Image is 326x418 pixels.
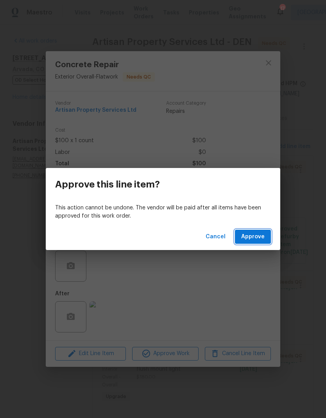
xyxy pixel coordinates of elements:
[235,230,271,244] button: Approve
[202,230,229,244] button: Cancel
[55,204,271,220] p: This action cannot be undone. The vendor will be paid after all items have been approved for this...
[206,232,226,242] span: Cancel
[55,179,160,190] h3: Approve this line item?
[241,232,265,242] span: Approve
